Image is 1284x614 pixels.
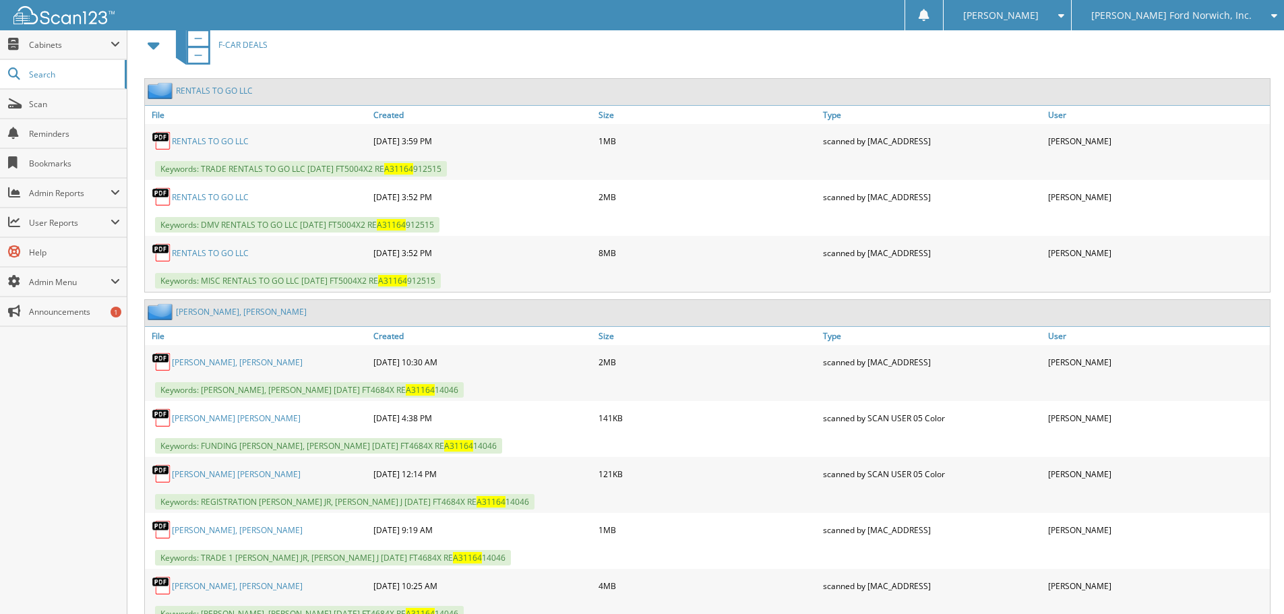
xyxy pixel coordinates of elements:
span: [PERSON_NAME] Ford Norwich, Inc. [1091,11,1252,20]
div: 2MB [595,183,820,210]
img: PDF.png [152,131,172,151]
div: scanned by [MAC_ADDRESS] [820,239,1045,266]
div: [DATE] 3:52 PM [370,183,595,210]
span: A31164 [477,496,506,508]
span: A31164 [377,219,406,231]
span: Admin Reports [29,187,111,199]
a: User [1045,106,1270,124]
span: Keywords: TRADE RENTALS TO GO LLC [DATE] FT5004X2 RE 912515 [155,161,447,177]
div: scanned by [MAC_ADDRESS] [820,183,1045,210]
div: [DATE] 12:14 PM [370,460,595,487]
a: Size [595,106,820,124]
img: PDF.png [152,408,172,428]
span: F-CAR DEALS [218,39,268,51]
span: A31164 [406,384,435,396]
a: [PERSON_NAME] [PERSON_NAME] [172,468,301,480]
a: File [145,106,370,124]
div: [PERSON_NAME] [1045,183,1270,210]
div: [DATE] 9:19 AM [370,516,595,543]
a: RENTALS TO GO LLC [172,247,249,259]
div: [PERSON_NAME] [1045,460,1270,487]
a: RENTALS TO GO LLC [172,191,249,203]
span: A31164 [378,275,407,286]
span: Search [29,69,118,80]
img: folder2.png [148,82,176,99]
div: 4MB [595,572,820,599]
div: [DATE] 10:30 AM [370,348,595,375]
a: [PERSON_NAME], [PERSON_NAME] [176,306,307,317]
a: Created [370,327,595,345]
div: scanned by SCAN USER 05 Color [820,404,1045,431]
span: Keywords: MISC RENTALS TO GO LLC [DATE] FT5004X2 RE 912515 [155,273,441,288]
span: Keywords: [PERSON_NAME], [PERSON_NAME] [DATE] FT4684X RE 14046 [155,382,464,398]
div: 1 [111,307,121,317]
a: Created [370,106,595,124]
a: [PERSON_NAME], [PERSON_NAME] [172,524,303,536]
span: Reminders [29,128,120,140]
a: RENTALS TO GO LLC [172,135,249,147]
div: 2MB [595,348,820,375]
a: [PERSON_NAME] [PERSON_NAME] [172,412,301,424]
div: [PERSON_NAME] [1045,404,1270,431]
div: scanned by [MAC_ADDRESS] [820,516,1045,543]
span: Help [29,247,120,258]
img: PDF.png [152,187,172,207]
div: 1MB [595,516,820,543]
div: scanned by [MAC_ADDRESS] [820,348,1045,375]
iframe: Chat Widget [1217,549,1284,614]
div: scanned by [MAC_ADDRESS] [820,572,1045,599]
span: Keywords: FUNDING [PERSON_NAME], [PERSON_NAME] [DATE] FT4684X RE 14046 [155,438,502,454]
div: [DATE] 3:59 PM [370,127,595,154]
img: PDF.png [152,464,172,484]
span: Bookmarks [29,158,120,169]
a: Type [820,327,1045,345]
span: A31164 [384,163,413,175]
a: Size [595,327,820,345]
div: [DATE] 10:25 AM [370,572,595,599]
div: [PERSON_NAME] [1045,127,1270,154]
div: 121KB [595,460,820,487]
span: Keywords: REGISTRATION [PERSON_NAME] JR, [PERSON_NAME] J [DATE] FT4684X RE 14046 [155,494,534,510]
img: PDF.png [152,576,172,596]
a: RENTALS TO GO LLC [176,85,253,96]
div: [DATE] 4:38 PM [370,404,595,431]
div: 141KB [595,404,820,431]
span: Announcements [29,306,120,317]
img: scan123-logo-white.svg [13,6,115,24]
div: scanned by [MAC_ADDRESS] [820,127,1045,154]
div: 8MB [595,239,820,266]
span: Keywords: TRADE 1 [PERSON_NAME] JR, [PERSON_NAME] J [DATE] FT4684X RE 14046 [155,550,511,565]
span: A31164 [453,552,482,563]
div: scanned by SCAN USER 05 Color [820,460,1045,487]
div: [PERSON_NAME] [1045,516,1270,543]
img: PDF.png [152,352,172,372]
img: PDF.png [152,520,172,540]
span: Keywords: DMV RENTALS TO GO LLC [DATE] FT5004X2 RE 912515 [155,217,439,233]
span: [PERSON_NAME] [963,11,1039,20]
a: User [1045,327,1270,345]
img: folder2.png [148,303,176,320]
a: Type [820,106,1045,124]
a: F-CAR DEALS [168,18,268,71]
span: Admin Menu [29,276,111,288]
div: [PERSON_NAME] [1045,239,1270,266]
span: A31164 [444,440,473,452]
span: Scan [29,98,120,110]
a: [PERSON_NAME], [PERSON_NAME] [172,580,303,592]
div: [PERSON_NAME] [1045,348,1270,375]
a: [PERSON_NAME], [PERSON_NAME] [172,357,303,368]
span: Cabinets [29,39,111,51]
div: [PERSON_NAME] [1045,572,1270,599]
span: User Reports [29,217,111,228]
div: 1MB [595,127,820,154]
img: PDF.png [152,243,172,263]
div: [DATE] 3:52 PM [370,239,595,266]
a: File [145,327,370,345]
